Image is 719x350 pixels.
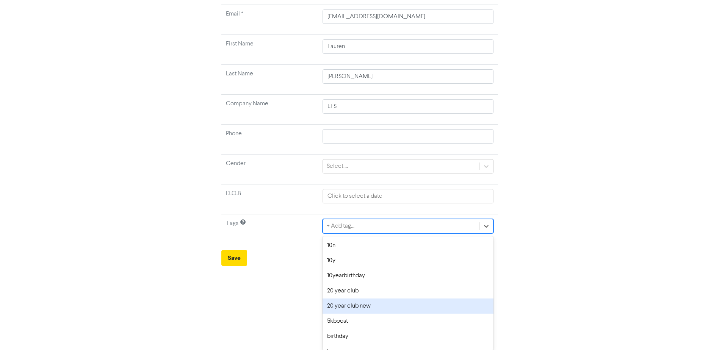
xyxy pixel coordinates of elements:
[323,189,493,203] input: Click to select a date
[221,95,318,125] td: Company Name
[323,238,493,253] div: 10n
[323,298,493,314] div: 20 year club new
[327,222,354,231] div: + Add tag...
[221,250,247,266] button: Save
[221,155,318,184] td: Gender
[221,35,318,65] td: First Name
[221,214,318,244] td: Tags
[323,329,493,344] div: birthday
[221,65,318,95] td: Last Name
[221,5,318,35] td: Required
[681,314,719,350] iframe: Chat Widget
[327,162,348,171] div: Select ...
[323,314,493,329] div: 5kboost
[323,268,493,283] div: 10yearbirthday
[323,253,493,268] div: 10y
[221,125,318,155] td: Phone
[323,283,493,298] div: 20 year club
[221,184,318,214] td: D.O.B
